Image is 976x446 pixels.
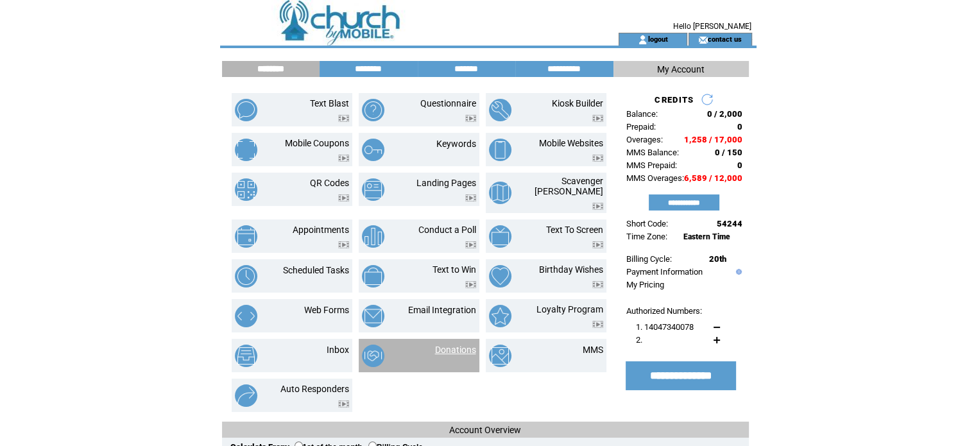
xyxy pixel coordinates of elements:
span: 20th [709,254,726,264]
img: video.png [592,241,603,248]
img: mobile-coupons.png [235,139,257,161]
span: 0 / 150 [715,148,742,157]
img: email-integration.png [362,305,384,327]
img: video.png [338,400,349,407]
img: inbox.png [235,345,257,367]
a: My Pricing [626,280,664,289]
img: video.png [465,194,476,202]
img: loyalty-program.png [489,305,511,327]
img: text-to-win.png [362,265,384,287]
img: video.png [338,241,349,248]
img: mms.png [489,345,511,367]
span: Authorized Numbers: [626,306,702,316]
a: Kiosk Builder [552,98,603,108]
img: questionnaire.png [362,99,384,121]
img: scheduled-tasks.png [235,265,257,287]
a: Mobile Websites [539,138,603,148]
img: donations.png [362,345,384,367]
span: 0 [737,122,742,132]
a: Mobile Coupons [285,138,349,148]
a: Payment Information [626,267,703,277]
img: video.png [465,241,476,248]
a: Questionnaire [420,98,476,108]
img: video.png [592,281,603,288]
span: 54244 [717,219,742,228]
img: qr-codes.png [235,178,257,201]
img: conduct-a-poll.png [362,225,384,248]
img: landing-pages.png [362,178,384,201]
a: Email Integration [408,305,476,315]
a: Landing Pages [416,178,476,188]
a: Inbox [327,345,349,355]
img: auto-responders.png [235,384,257,407]
span: Time Zone: [626,232,667,241]
span: My Account [657,64,705,74]
img: text-blast.png [235,99,257,121]
img: video.png [592,115,603,122]
img: help.gif [733,269,742,275]
span: 2. [636,335,642,345]
a: Birthday Wishes [539,264,603,275]
img: kiosk-builder.png [489,99,511,121]
img: video.png [592,155,603,162]
span: 1,258 / 17,000 [684,135,742,144]
span: MMS Overages: [626,173,684,183]
span: Balance: [626,109,658,119]
span: Prepaid: [626,122,656,132]
a: Web Forms [304,305,349,315]
span: Hello [PERSON_NAME] [673,22,751,31]
a: Conduct a Poll [418,225,476,235]
a: Text Blast [310,98,349,108]
img: keywords.png [362,139,384,161]
span: Billing Cycle: [626,254,672,264]
img: video.png [465,281,476,288]
span: CREDITS [655,95,694,105]
img: video.png [592,321,603,328]
img: birthday-wishes.png [489,265,511,287]
a: Scheduled Tasks [283,265,349,275]
span: MMS Prepaid: [626,160,677,170]
span: 1. 14047340078 [636,322,694,332]
span: MMS Balance: [626,148,679,157]
img: video.png [338,155,349,162]
span: Account Overview [449,425,521,435]
span: Short Code: [626,219,668,228]
img: account_icon.gif [638,35,647,45]
span: 6,589 / 12,000 [684,173,742,183]
img: web-forms.png [235,305,257,327]
img: contact_us_icon.gif [698,35,708,45]
a: Donations [435,345,476,355]
a: logout [647,35,667,43]
img: video.png [592,203,603,210]
a: contact us [708,35,742,43]
a: MMS [583,345,603,355]
a: Appointments [293,225,349,235]
a: Keywords [436,139,476,149]
img: video.png [338,115,349,122]
a: QR Codes [310,178,349,188]
img: video.png [465,115,476,122]
a: Auto Responders [280,384,349,394]
img: video.png [338,194,349,202]
a: Text To Screen [546,225,603,235]
img: appointments.png [235,225,257,248]
img: text-to-screen.png [489,225,511,248]
span: Overages: [626,135,663,144]
span: 0 [737,160,742,170]
span: Eastern Time [683,232,730,241]
span: 0 / 2,000 [707,109,742,119]
a: Text to Win [432,264,476,275]
img: mobile-websites.png [489,139,511,161]
a: Loyalty Program [536,304,603,314]
img: scavenger-hunt.png [489,182,511,204]
a: Scavenger [PERSON_NAME] [535,176,603,196]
